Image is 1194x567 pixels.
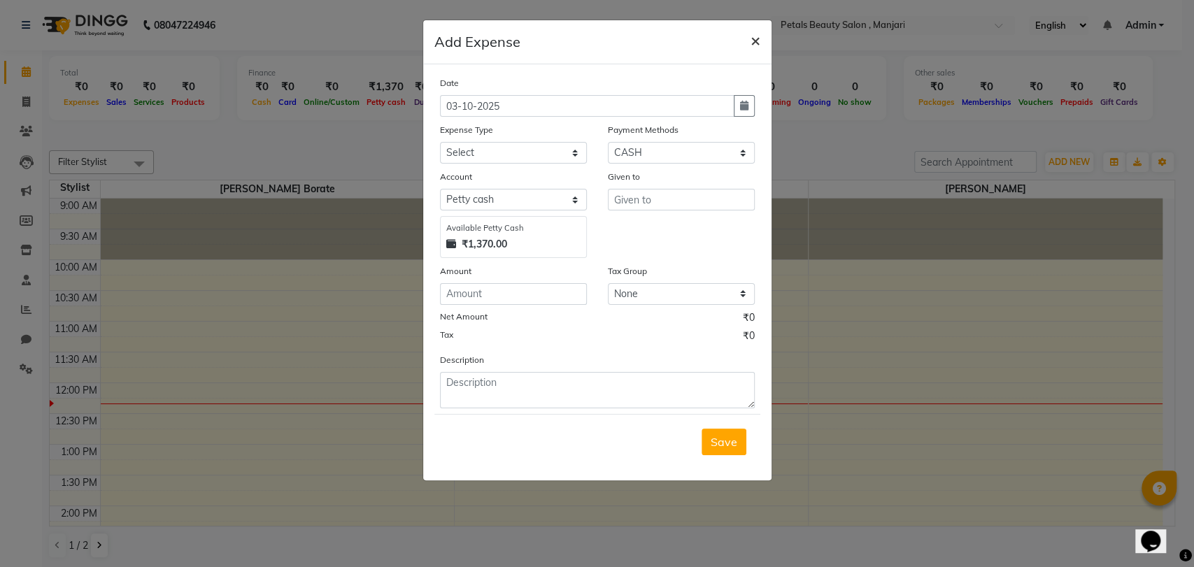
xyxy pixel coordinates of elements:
[608,189,755,210] input: Given to
[702,429,746,455] button: Save
[434,31,520,52] h5: Add Expense
[440,265,471,278] label: Amount
[608,124,678,136] label: Payment Methods
[440,124,493,136] label: Expense Type
[711,435,737,449] span: Save
[739,20,772,59] button: Close
[743,310,755,329] span: ₹0
[446,222,581,234] div: Available Petty Cash
[608,265,647,278] label: Tax Group
[462,237,507,252] strong: ₹1,370.00
[440,354,484,366] label: Description
[440,171,472,183] label: Account
[751,29,760,50] span: ×
[1135,511,1180,553] iframe: chat widget
[440,310,488,323] label: Net Amount
[440,283,587,305] input: Amount
[743,329,755,347] span: ₹0
[440,329,453,341] label: Tax
[608,171,640,183] label: Given to
[440,77,459,89] label: Date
